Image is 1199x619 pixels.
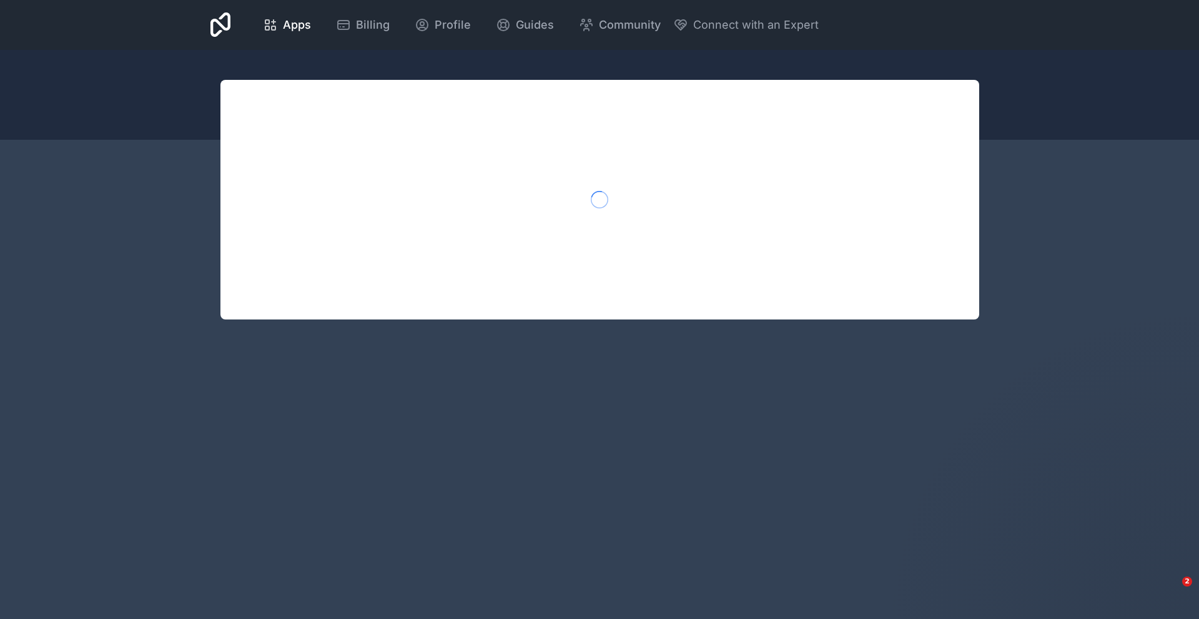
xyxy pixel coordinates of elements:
[405,11,481,39] a: Profile
[599,16,661,34] span: Community
[1157,577,1187,607] iframe: Intercom live chat
[326,11,400,39] a: Billing
[356,16,390,34] span: Billing
[693,16,819,34] span: Connect with an Expert
[283,16,311,34] span: Apps
[435,16,471,34] span: Profile
[486,11,564,39] a: Guides
[1182,577,1192,587] span: 2
[673,16,819,34] button: Connect with an Expert
[569,11,671,39] a: Community
[516,16,554,34] span: Guides
[253,11,321,39] a: Apps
